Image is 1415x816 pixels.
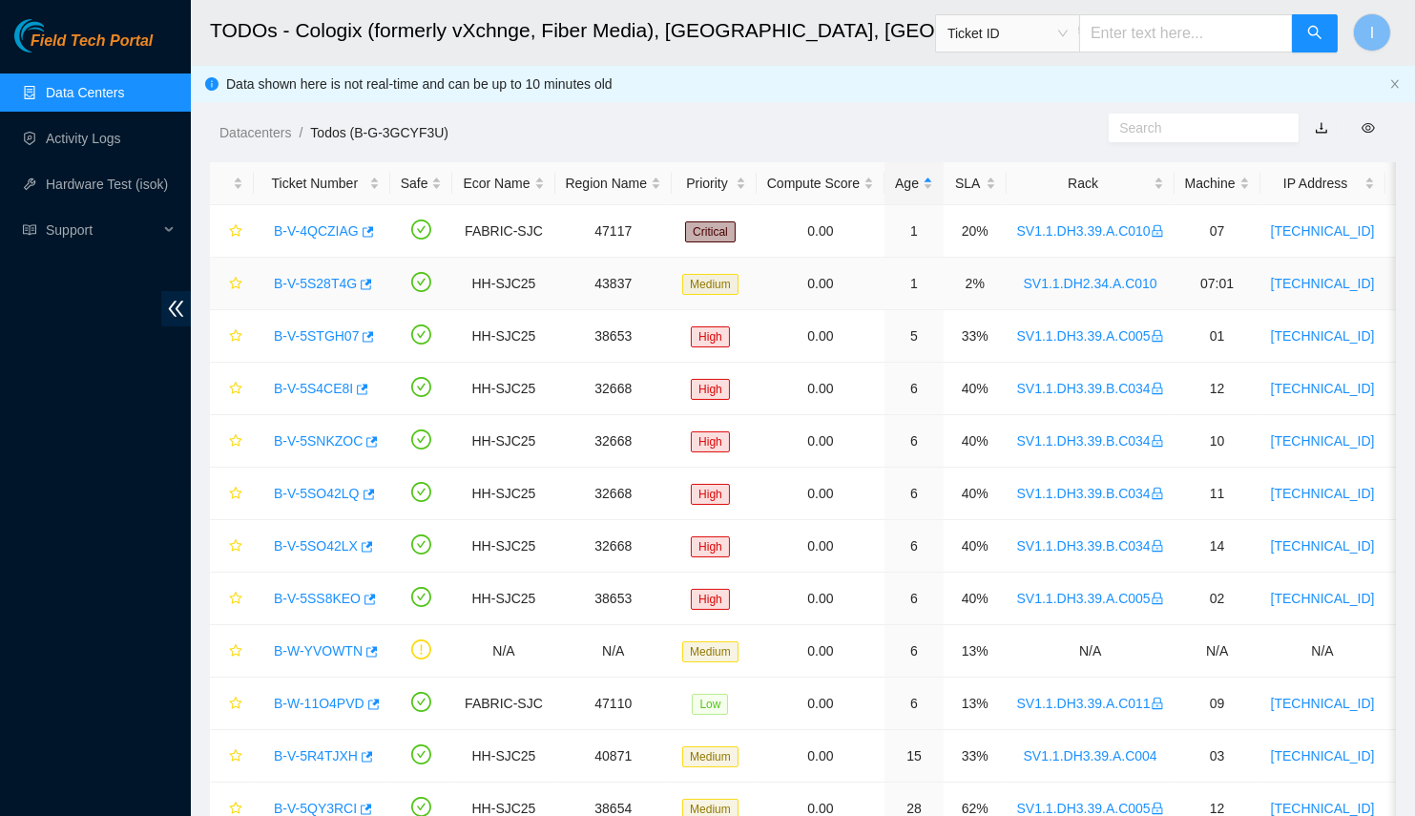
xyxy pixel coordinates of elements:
[1151,434,1164,448] span: lock
[757,730,884,783] td: 0.00
[452,468,554,520] td: HH-SJC25
[1017,538,1164,554] a: SV1.1.DH3.39.B.C034lock
[884,678,944,730] td: 6
[1271,328,1375,344] a: [TECHNICAL_ID]
[411,534,431,554] span: check-circle
[691,326,730,347] span: High
[1017,328,1164,344] a: SV1.1.DH3.39.A.C005lock
[452,363,554,415] td: HH-SJC25
[1017,223,1164,239] a: SV1.1.DH3.39.A.C010lock
[452,730,554,783] td: HH-SJC25
[14,34,153,59] a: Akamai TechnologiesField Tech Portal
[220,583,243,614] button: star
[23,223,36,237] span: read
[944,205,1007,258] td: 20%
[220,373,243,404] button: star
[310,125,448,140] a: Todos (B-G-3GCYF3U)
[1362,121,1375,135] span: eye
[1315,120,1328,136] a: download
[1151,329,1164,343] span: lock
[274,591,361,606] a: B-V-5SS8KEO
[229,539,242,554] span: star
[220,636,243,666] button: star
[884,205,944,258] td: 1
[757,310,884,363] td: 0.00
[1271,538,1375,554] a: [TECHNICAL_ID]
[757,363,884,415] td: 0.00
[1271,223,1375,239] a: [TECHNICAL_ID]
[1151,224,1164,238] span: lock
[274,486,360,501] a: B-V-5SO42LQ
[411,272,431,292] span: check-circle
[46,177,168,192] a: Hardware Test (isok)
[1292,14,1338,52] button: search
[555,468,673,520] td: 32668
[220,268,243,299] button: star
[1175,310,1260,363] td: 01
[452,678,554,730] td: FABRIC-SJC
[555,520,673,573] td: 32668
[884,363,944,415] td: 6
[555,363,673,415] td: 32668
[692,694,728,715] span: Low
[1389,78,1401,91] button: close
[691,431,730,452] span: High
[1017,433,1164,449] a: SV1.1.DH3.39.B.C034lock
[944,363,1007,415] td: 40%
[884,415,944,468] td: 6
[555,625,673,678] td: N/A
[229,592,242,607] span: star
[757,520,884,573] td: 0.00
[944,310,1007,363] td: 33%
[1017,696,1164,711] a: SV1.1.DH3.39.A.C011lock
[229,434,242,450] span: star
[452,573,554,625] td: HH-SJC25
[1175,415,1260,468] td: 10
[757,205,884,258] td: 0.00
[229,487,242,502] span: star
[220,688,243,719] button: star
[229,644,242,659] span: star
[229,277,242,292] span: star
[452,625,554,678] td: N/A
[884,258,944,310] td: 1
[1017,801,1164,816] a: SV1.1.DH3.39.A.C005lock
[1271,381,1375,396] a: [TECHNICAL_ID]
[1271,748,1375,764] a: [TECHNICAL_ID]
[1017,381,1164,396] a: SV1.1.DH3.39.B.C034lock
[1151,697,1164,710] span: lock
[219,125,291,140] a: Datacenters
[1389,78,1401,90] span: close
[274,538,358,554] a: B-V-5SO42LX
[884,730,944,783] td: 15
[161,291,191,326] span: double-left
[1271,801,1375,816] a: [TECHNICAL_ID]
[1151,382,1164,395] span: lock
[411,587,431,607] span: check-circle
[31,32,153,51] span: Field Tech Portal
[555,730,673,783] td: 40871
[1175,520,1260,573] td: 14
[691,484,730,505] span: High
[1151,592,1164,605] span: lock
[1301,113,1342,143] button: download
[1024,276,1157,291] a: SV1.1.DH2.34.A.C010
[274,381,353,396] a: B-V-5S4CE8I
[691,379,730,400] span: High
[452,520,554,573] td: HH-SJC25
[944,468,1007,520] td: 40%
[944,625,1007,678] td: 13%
[1119,117,1273,138] input: Search
[299,125,302,140] span: /
[757,468,884,520] td: 0.00
[1271,486,1375,501] a: [TECHNICAL_ID]
[1151,487,1164,500] span: lock
[555,205,673,258] td: 47117
[757,573,884,625] td: 0.00
[682,274,739,295] span: Medium
[220,478,243,509] button: star
[411,639,431,659] span: exclamation-circle
[229,382,242,397] span: star
[884,625,944,678] td: 6
[1151,539,1164,553] span: lock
